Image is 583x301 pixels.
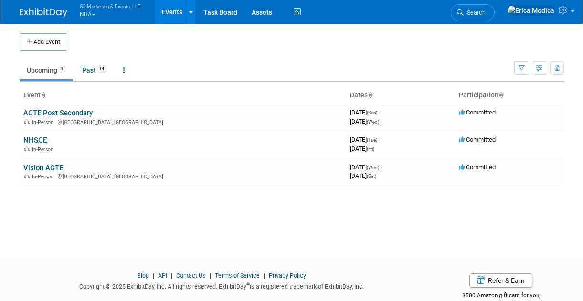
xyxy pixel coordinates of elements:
span: G2 Marketing & Events, LLC [80,1,141,10]
button: Add Event [20,33,67,51]
a: API [158,272,167,279]
span: Committed [459,109,496,116]
span: [DATE] [350,164,382,171]
img: Erica Modica [507,5,555,16]
span: (Fri) [367,146,374,152]
span: [DATE] [350,109,380,116]
span: (Tue) [367,137,377,143]
img: ExhibitDay [20,8,67,18]
th: Event [20,87,346,104]
sup: ® [246,282,250,287]
a: ACTE Post Secondary [23,109,93,117]
a: Privacy Policy [269,272,306,279]
span: In-Person [32,146,56,153]
a: NHSCE [23,136,47,145]
span: | [150,272,157,279]
a: Refer & Earn [469,273,532,288]
img: In-Person Event [24,146,30,151]
th: Dates [346,87,455,104]
span: (Wed) [367,165,379,170]
div: [GEOGRAPHIC_DATA], [GEOGRAPHIC_DATA] [23,172,342,180]
a: Terms of Service [215,272,260,279]
span: Search [464,9,486,16]
th: Participation [455,87,564,104]
span: In-Person [32,174,56,180]
span: [DATE] [350,118,379,125]
span: - [379,109,380,116]
span: (Wed) [367,119,379,125]
span: (Sat) [367,174,376,179]
img: In-Person Event [24,119,30,124]
a: Sort by Event Name [41,91,45,99]
a: Blog [137,272,149,279]
img: In-Person Event [24,174,30,178]
span: [DATE] [350,172,376,179]
span: Committed [459,164,496,171]
span: [DATE] [350,136,380,143]
a: Vision ACTE [23,164,63,172]
span: | [261,272,267,279]
span: Committed [459,136,496,143]
span: | [169,272,175,279]
span: 14 [96,65,107,73]
a: Sort by Start Date [368,91,372,99]
a: Past14 [75,61,114,79]
span: [DATE] [350,145,374,152]
span: - [381,164,382,171]
span: - [379,136,380,143]
span: | [207,272,213,279]
a: Contact Us [176,272,206,279]
a: Search [451,4,495,21]
span: 3 [58,65,66,73]
span: (Sun) [367,110,377,115]
div: [GEOGRAPHIC_DATA], [GEOGRAPHIC_DATA] [23,118,342,125]
a: Sort by Participation Type [498,91,503,99]
span: In-Person [32,119,56,125]
a: Upcoming3 [20,61,73,79]
div: Copyright © 2025 ExhibitDay, Inc. All rights reserved. ExhibitDay is a registered trademark of Ex... [20,280,424,291]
